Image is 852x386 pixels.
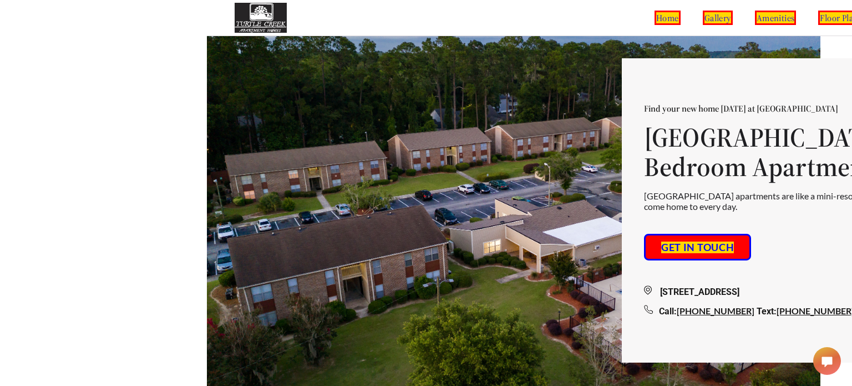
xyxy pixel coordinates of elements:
[755,11,797,25] a: amenities
[703,11,733,25] a: gallery
[660,240,736,255] a: Get in touch
[757,306,777,317] span: Text:
[677,305,754,316] a: [PHONE_NUMBER]
[655,11,681,25] a: home
[644,234,752,260] button: Get in touch
[659,306,677,317] span: Call:
[235,3,286,33] img: turtle_creek_logo.png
